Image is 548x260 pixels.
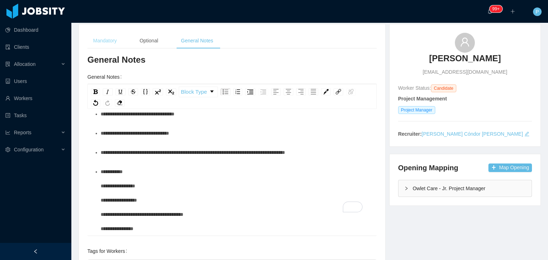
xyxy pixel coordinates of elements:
[429,53,501,64] h3: [PERSON_NAME]
[398,96,447,102] strong: Project Management
[181,85,207,99] span: Block Type
[5,147,10,152] i: icon: setting
[423,68,507,76] span: [EMAIL_ADDRESS][DOMAIN_NAME]
[220,88,230,95] div: Unordered
[510,9,515,14] i: icon: plus
[398,131,422,137] strong: Recruiter:
[153,88,163,95] div: Superscript
[93,88,371,212] div: To enrich screen reader interactions, please activate Accessibility in Grammarly extension settings
[258,88,268,95] div: Outdent
[332,87,357,97] div: rdw-link-control
[524,131,529,136] i: icon: edit
[179,87,218,97] a: Block Type
[334,88,343,95] div: Link
[489,5,502,12] sup: 1740
[115,99,125,106] div: Remove
[90,99,113,106] div: rdw-history-control
[245,88,255,95] div: Indent
[87,33,122,49] div: Mandatory
[113,99,126,106] div: rdw-remove-control
[90,87,178,97] div: rdw-inline-control
[91,88,100,95] div: Bold
[91,99,100,106] div: Undo
[271,88,281,95] div: Left
[5,62,10,67] i: icon: solution
[166,88,176,95] div: Subscript
[134,33,164,49] div: Optional
[398,163,458,173] h4: Opening Mapping
[536,7,539,16] span: P
[87,74,125,80] label: General Notes
[179,87,218,97] div: rdw-dropdown
[14,61,36,67] span: Allocation
[87,54,377,66] h3: General Notes
[87,84,377,109] div: rdw-toolbar
[175,33,219,49] div: General Notes
[103,88,113,95] div: Italic
[141,88,150,95] div: Monospace
[398,85,431,91] span: Worker Status:
[103,99,112,106] div: Redo
[5,74,66,88] a: icon: robotUsers
[116,88,126,95] div: Underline
[5,40,66,54] a: icon: auditClients
[429,53,501,68] a: [PERSON_NAME]
[488,163,532,172] button: icon: plusMap Opening
[320,87,332,97] div: rdw-color-picker
[178,87,219,97] div: rdw-block-control
[5,108,66,123] a: icon: profileTasks
[431,84,456,92] span: Candidate
[460,37,470,47] i: icon: user
[5,130,10,135] i: icon: line-chart
[398,106,435,114] span: Project Manager
[270,87,320,97] div: rdw-textalign-control
[296,88,306,95] div: Right
[14,147,44,152] span: Configuration
[87,248,130,254] label: Tags for Workers
[399,180,532,197] div: icon: rightOwlet Care - Jr. Project Manager
[128,88,138,95] div: Strikethrough
[284,88,293,95] div: Center
[346,88,356,95] div: Unlink
[233,88,242,95] div: Ordered
[309,88,318,95] div: Justify
[487,9,492,14] i: icon: bell
[404,186,409,191] i: icon: right
[14,130,31,135] span: Reports
[5,91,66,105] a: icon: userWorkers
[422,131,523,137] a: [PERSON_NAME] Cóndor [PERSON_NAME]
[219,87,270,97] div: rdw-list-control
[87,84,377,235] div: rdw-wrapper
[5,23,66,37] a: icon: pie-chartDashboard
